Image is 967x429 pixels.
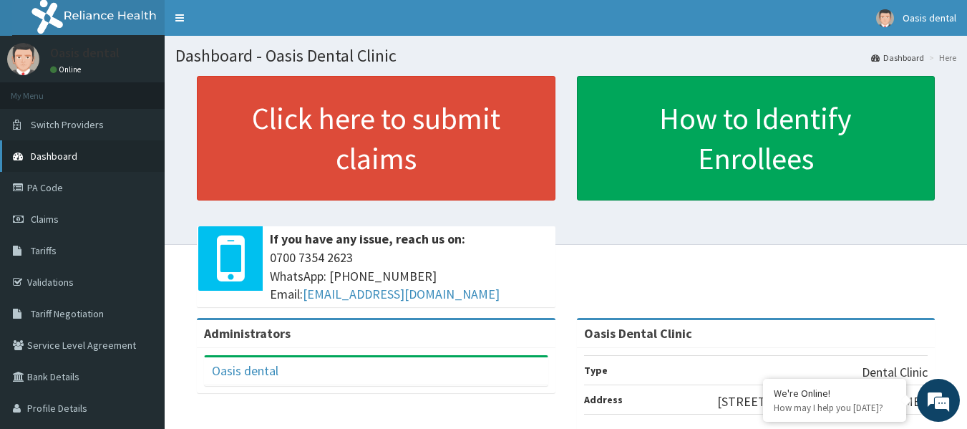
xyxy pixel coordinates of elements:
[717,392,928,411] p: [STREET_ADDRESS][PERSON_NAME].
[50,47,120,59] p: Oasis dental
[204,325,291,342] b: Administrators
[270,231,465,247] b: If you have any issue, reach us on:
[584,364,608,377] b: Type
[197,76,555,201] a: Click here to submit claims
[876,9,894,27] img: User Image
[871,52,924,64] a: Dashboard
[925,52,956,64] li: Here
[862,363,928,382] p: Dental Clinic
[774,387,895,400] div: We're Online!
[903,11,956,24] span: Oasis dental
[303,286,500,302] a: [EMAIL_ADDRESS][DOMAIN_NAME]
[31,307,104,320] span: Tariff Negotiation
[7,43,39,75] img: User Image
[774,402,895,414] p: How may I help you today?
[31,150,77,163] span: Dashboard
[577,76,936,201] a: How to Identify Enrollees
[212,362,278,379] a: Oasis dental
[584,325,692,342] strong: Oasis Dental Clinic
[235,7,269,42] div: Minimize live chat window
[270,249,548,304] span: 0700 7354 2623 WhatsApp: [PHONE_NUMBER] Email:
[175,47,956,65] h1: Dashboard - Oasis Dental Clinic
[31,244,57,257] span: Tariffs
[50,64,84,74] a: Online
[7,281,273,331] textarea: Type your message and hit 'Enter'
[31,213,59,226] span: Claims
[31,118,104,131] span: Switch Providers
[584,393,623,406] b: Address
[83,125,198,270] span: We're online!
[74,80,240,99] div: Chat with us now
[26,72,58,107] img: d_794563401_company_1708531726252_794563401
